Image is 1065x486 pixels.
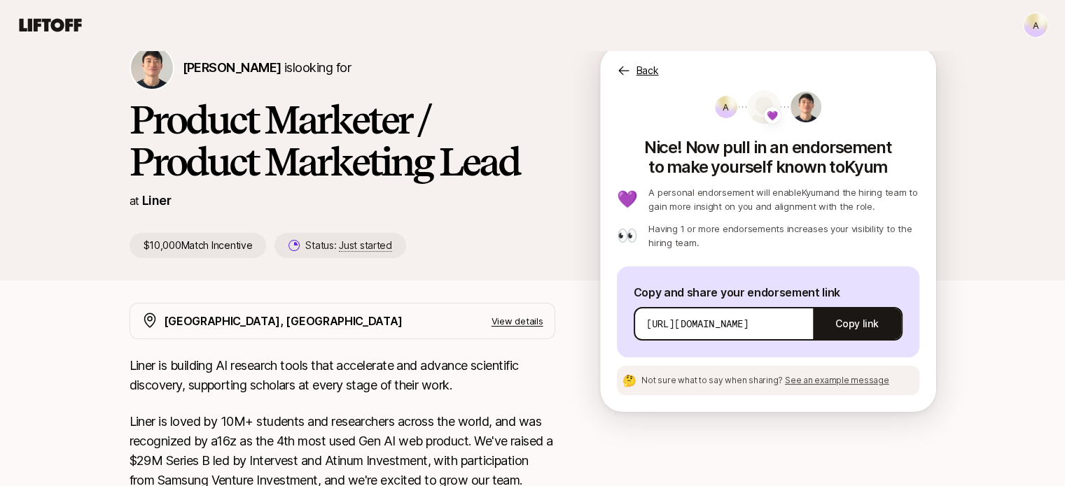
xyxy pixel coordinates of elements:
[339,239,392,252] span: Just started
[130,356,555,395] p: Liner is building AI research tools that accelerate and advance scientific discovery, supporting ...
[767,107,778,124] span: 💜
[183,58,351,78] p: is looking for
[648,222,919,250] p: Having 1 or more endorsements increases your visibility to the hiring team.
[636,62,659,79] p: Back
[617,227,638,244] p: 👀
[142,193,171,208] a: Liner
[813,304,900,343] button: Copy link
[634,283,903,301] p: Copy and share your endorsement link
[646,317,749,331] p: [URL][DOMAIN_NAME]
[622,375,636,386] p: 🤔
[1023,13,1048,38] button: A
[781,106,826,108] img: dotted-line.svg
[1033,17,1039,34] p: A
[791,92,821,122] img: Kyum Kim
[641,374,889,387] p: Not sure what to say when sharing?
[617,132,919,177] p: Nice! Now pull in an endorsement to make yourself known to Kyum
[723,99,729,115] p: A
[739,106,784,108] img: dotted-line.svg
[164,312,403,330] p: [GEOGRAPHIC_DATA], [GEOGRAPHIC_DATA]
[130,99,555,183] h1: Product Marketer / Product Marketing Lead
[183,60,281,75] span: [PERSON_NAME]
[648,185,919,213] p: A personal endorsement will enable Kyum and the hiring team to gain more insight on you and align...
[492,314,543,328] p: View details
[785,375,889,385] span: See an example message
[130,233,267,258] p: $10,000 Match Incentive
[747,90,781,124] img: avatar-url
[131,47,173,89] img: Kyum Kim
[305,237,391,254] p: Status:
[617,191,638,208] p: 💜
[130,192,139,210] p: at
